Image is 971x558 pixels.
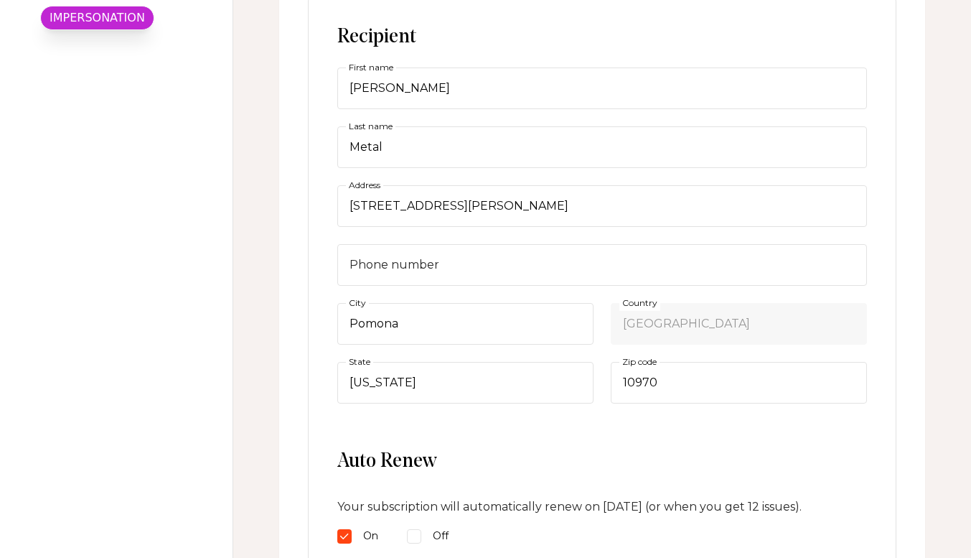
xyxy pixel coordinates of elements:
label: State [346,354,373,370]
input: Phone number [337,244,867,286]
input: Off [407,529,421,544]
input: Zip code [611,362,867,404]
input: On [337,529,352,544]
span: Recipient [337,27,416,47]
input: Last name [337,126,867,168]
p: Your subscription will automatically renew on [DATE] (or when you get 12 issues) . [337,498,867,516]
label: Last name [346,118,395,134]
label: Zip code [619,354,660,370]
input: First name [337,68,867,109]
label: Address [346,177,383,193]
div: IMPERSONATION [40,6,154,30]
input: City [337,303,594,345]
span: Auto Renew [337,450,867,475]
span: Off [433,528,449,545]
label: First name [346,60,396,75]
label: City [346,295,369,311]
select: State [337,362,594,404]
select: Country [611,303,867,345]
span: On [363,528,378,545]
input: Address [337,185,867,227]
label: Country [619,295,660,311]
